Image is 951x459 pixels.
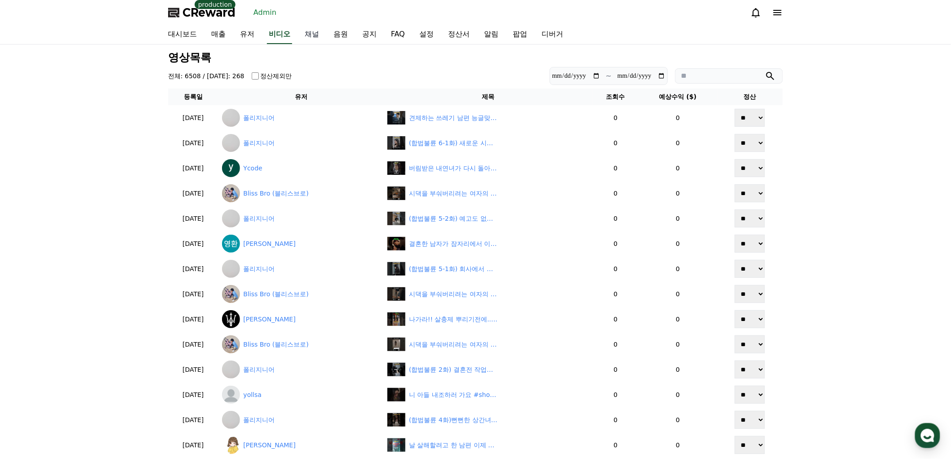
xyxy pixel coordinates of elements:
a: FAQ [384,25,412,44]
img: default.jpg [387,338,405,351]
a: 시댁을 부숴버리려는 여자의 이야기 11화 | 기생충2, [PERSON_NAME]의 사이다 | 깜포 [387,287,589,301]
a: (합법불륜 6-1화) 새로운 시작 알리는 남자 등장! 그게 싫지 않은 부인 #합법불륜 #레디액션 #드라마 #스케치코미디 [387,136,589,150]
span: 설정 [139,299,150,306]
img: default.jpg [387,187,405,200]
td: 0 [593,382,639,407]
td: 0 [639,130,717,156]
th: 제목 [384,89,593,105]
a: 비디오 [267,25,292,44]
a: 채널 [298,25,326,44]
td: [DATE] [168,105,218,130]
a: 날 살해할려고 한 남편 이제 남은건 복수뿐..#웹툰드라마 #웹드라마 #쇼츠 #막장드라마 [387,438,589,452]
img: default.jpg [387,312,405,326]
div: (합법불륜 4화)뻔뻔한 상간녀 이혼할 수 없는 부인 #합법불륜 #레디액션 [409,415,499,425]
a: 폴리지니어 [222,209,381,227]
img: default.jpg [387,111,405,125]
td: 0 [639,256,717,281]
td: [DATE] [168,156,218,181]
img: Bliss Bro (블리스브로) [222,285,240,303]
td: 0 [593,256,639,281]
a: [PERSON_NAME] [222,235,381,253]
a: Bliss Bro (블리스브로) [222,335,381,353]
a: 설정 [412,25,441,44]
td: 0 [639,281,717,307]
img: default.jpg [387,262,405,276]
a: 폴리지니어 [222,134,381,152]
td: 0 [593,231,639,256]
img: yollsa [222,386,240,404]
div: 니 아들 내조하러 가요 #shorts #movie #drama [409,390,499,400]
a: 시댁을 부숴버리려는 여자의 이야기 10화 | 기생충 | 깜포 [387,338,589,351]
td: 0 [593,206,639,231]
img: default.jpg [387,413,405,427]
td: 0 [593,432,639,458]
th: 정산 [717,89,783,105]
th: 예상수익 ($) [639,89,717,105]
td: 0 [593,332,639,357]
a: 유저 [233,25,262,44]
td: 0 [593,181,639,206]
img: 폴리지니어 [222,260,240,278]
img: default.jpg [387,388,405,401]
td: [DATE] [168,382,218,407]
label: 정산제외만 [261,71,292,80]
td: 0 [639,105,717,130]
img: 폴리지니어 [222,209,240,227]
div: 시댁을 부숴버리려는 여자의 이야기 11화 | 기생충2, 분노의 사이다 | 깜포 [409,290,499,299]
span: 대화 [82,299,93,306]
div: 결혼한 남자가 잠자리에서 이런다면? #숏챠 #shortcha #조상신과 시댁을 묵사발냈습니다. [409,239,499,249]
div: 시댁을 부숴버리려는 여자의 이야기 12화 | 분열과 자멸 사이 | 깜포 [409,189,499,198]
td: 0 [639,332,717,357]
div: (합법불륜 5-1화) 회사에서 상간녀랑 그 짓까지 하는 남편 #합법불륜 #레디액션 [409,264,499,274]
td: 0 [593,156,639,181]
td: [DATE] [168,181,218,206]
a: 대시보드 [161,25,204,44]
a: 설정 [116,285,173,307]
div: 날 살해할려고 한 남편 이제 남은건 복수뿐..#웹툰드라마 #웹드라마 #쇼츠 #막장드라마 [409,441,499,450]
td: [DATE] [168,307,218,332]
img: 김영환 [222,235,240,253]
td: 0 [593,407,639,432]
td: [DATE] [168,407,218,432]
img: 폴리지니어 [222,134,240,152]
td: 0 [639,432,717,458]
td: 0 [593,281,639,307]
img: Ycode [222,159,240,177]
h4: 전체: 6508 / [DATE]: 268 [168,71,244,80]
a: 공지 [355,25,384,44]
a: 대화 [59,285,116,307]
a: 팝업 [506,25,534,44]
a: (합법불륜 5-2화) 예고도 없이 나타난 대학선배 설레는 부인 #합법불륜 #레디액션 [387,212,589,225]
a: 나가라!! 살충제 뿌리기전에.. #숏챠 #shortcha #조상[DEMOGRAPHIC_DATA]과 시댁을 묵사발 냈습니다 #숏드라마 [387,312,589,326]
a: 버림받은 내연녀가 다시 돌아온 이유 | 조상신과 시댁을 묵사발 냈습니다 #shortcha #숏차 #조상신과시댁을묵사발냈습니다 #드라마 #kdrama [387,161,589,175]
td: 0 [639,156,717,181]
img: 폴리지니어 [222,361,240,379]
a: 알림 [477,25,506,44]
td: 0 [639,206,717,231]
img: default.jpg [387,363,405,376]
td: [DATE] [168,231,218,256]
a: Admin [250,5,280,20]
a: 폴리지니어 [222,411,381,429]
td: 0 [639,231,717,256]
td: 0 [639,382,717,407]
a: 매출 [204,25,233,44]
div: (합법불륜 2화) 결혼전 작업거는 남편 넘어가 버린 부인 #합법불륜 #레디액션 [409,365,499,374]
a: 결혼한 남자가 잠자리에서 이런다면? #숏챠 #shortcha #조상[DEMOGRAPHIC_DATA]과 시댁을 묵사발냈습니다. [387,237,589,250]
a: 시댁을 부숴버리려는 여자의 이야기 12화 | 분열과 자멸 사이 | 깜포 [387,187,589,200]
a: Bliss Bro (블리스브로) [222,184,381,202]
div: 나가라!! 살충제 뿌리기전에.. #숏챠 #shortcha #조상신과 시댁을 묵사발 냈습니다 #숏드라마 [409,315,499,324]
a: 홈 [3,285,59,307]
a: 폴리지니어 [222,361,381,379]
a: 정산서 [441,25,477,44]
td: [DATE] [168,357,218,382]
div: (합법불륜 5-2화) 예고도 없이 나타난 대학선배 설레는 부인 #합법불륜 #레디액션 [409,214,499,223]
td: [DATE] [168,432,218,458]
td: [DATE] [168,332,218,357]
td: 0 [639,181,717,206]
img: default.jpg [387,438,405,452]
td: 0 [593,105,639,130]
td: 0 [639,357,717,382]
td: 0 [639,307,717,332]
a: 음원 [326,25,355,44]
